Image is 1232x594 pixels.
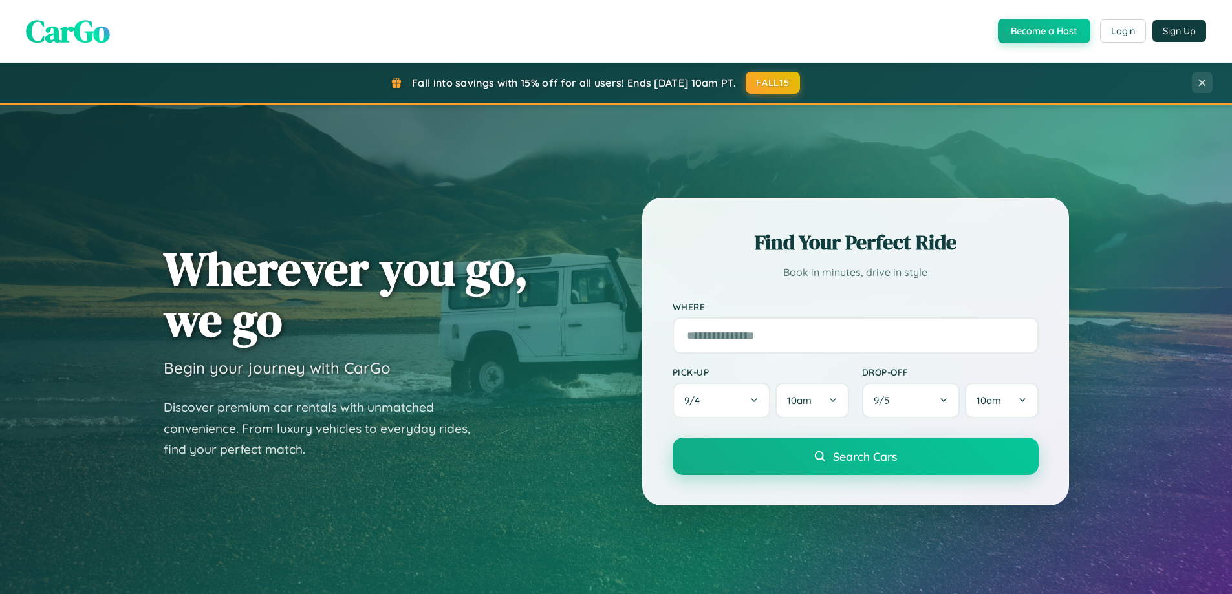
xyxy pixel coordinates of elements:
[26,10,110,52] span: CarGo
[833,449,897,463] span: Search Cars
[874,394,896,407] span: 9 / 5
[1100,19,1146,43] button: Login
[164,358,391,377] h3: Begin your journey with CarGo
[746,72,800,94] button: FALL15
[673,263,1039,282] p: Book in minutes, drive in style
[787,394,812,407] span: 10am
[673,438,1039,475] button: Search Cars
[673,228,1039,257] h2: Find Your Perfect Ride
[164,397,487,460] p: Discover premium car rentals with unmatched convenience. From luxury vehicles to everyday rides, ...
[998,19,1090,43] button: Become a Host
[673,301,1039,312] label: Where
[965,383,1038,418] button: 10am
[412,76,736,89] span: Fall into savings with 15% off for all users! Ends [DATE] 10am PT.
[862,383,960,418] button: 9/5
[775,383,848,418] button: 10am
[673,383,771,418] button: 9/4
[1152,20,1206,42] button: Sign Up
[164,243,528,345] h1: Wherever you go, we go
[977,394,1001,407] span: 10am
[862,366,1039,377] label: Drop-off
[673,366,849,377] label: Pick-up
[684,394,706,407] span: 9 / 4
